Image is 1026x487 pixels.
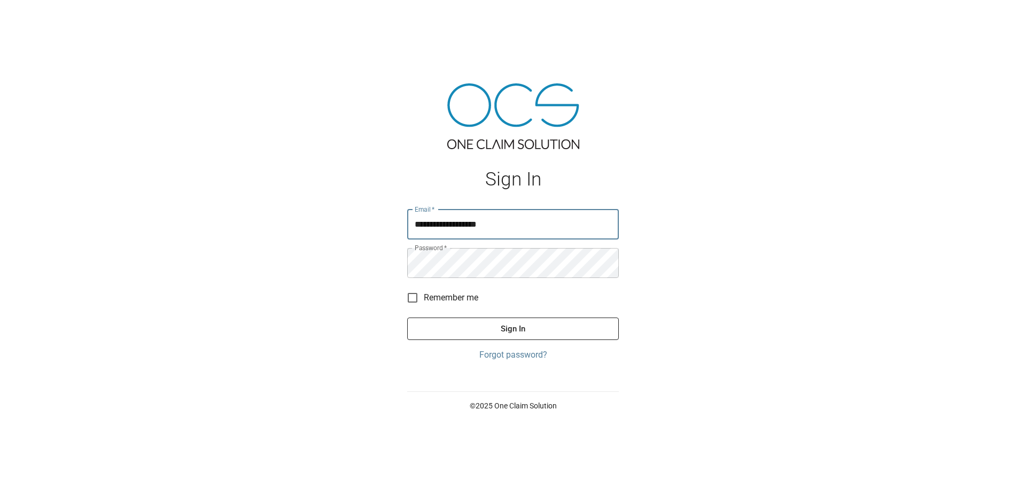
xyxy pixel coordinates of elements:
a: Forgot password? [407,349,619,361]
button: Sign In [407,318,619,340]
p: © 2025 One Claim Solution [407,400,619,411]
img: ocs-logo-white-transparent.png [13,6,56,28]
h1: Sign In [407,168,619,190]
span: Remember me [424,291,478,304]
label: Password [415,243,447,252]
label: Email [415,205,435,214]
img: ocs-logo-tra.png [447,83,579,149]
